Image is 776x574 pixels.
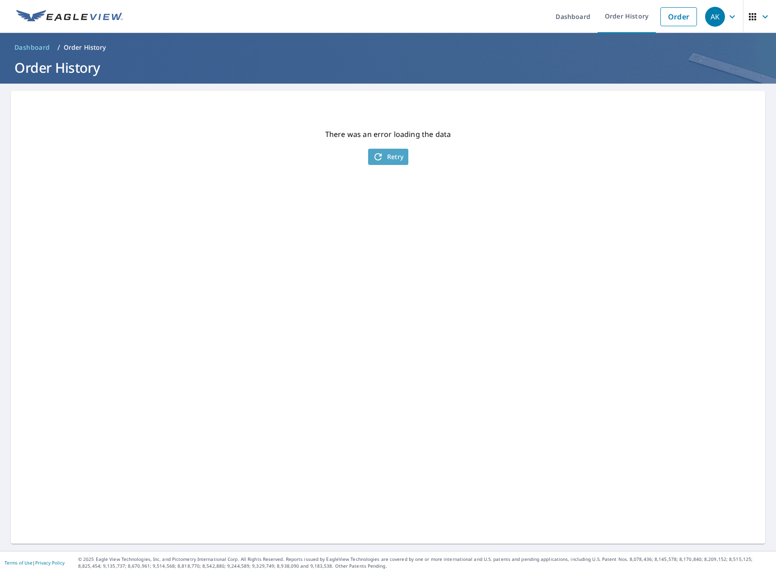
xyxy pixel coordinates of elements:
a: Dashboard [11,40,54,55]
p: © 2025 Eagle View Technologies, Inc. and Pictometry International Corp. All Rights Reserved. Repo... [78,556,771,569]
img: EV Logo [16,10,123,24]
p: There was an error loading the data [325,129,451,140]
a: Order [660,7,697,26]
li: / [57,42,60,53]
div: AK [705,7,725,27]
a: Privacy Policy [35,560,65,566]
nav: breadcrumb [11,40,765,55]
h1: Order History [11,58,765,77]
a: Terms of Use [5,560,33,566]
span: Dashboard [14,43,50,52]
p: | [5,560,65,565]
span: Retry [373,151,404,162]
button: Retry [368,149,408,165]
p: Order History [64,43,106,52]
